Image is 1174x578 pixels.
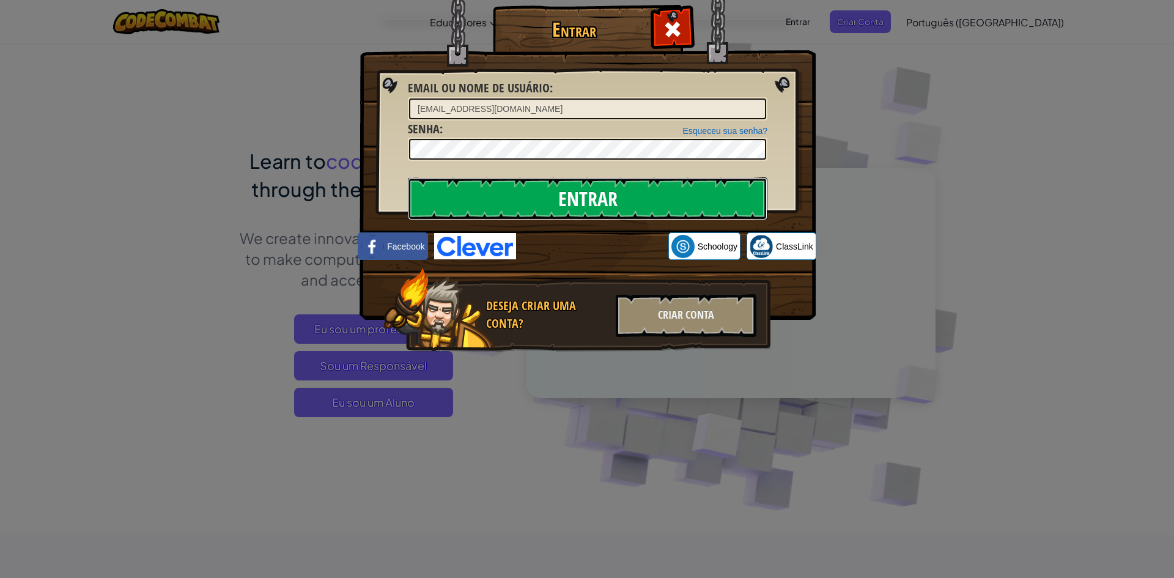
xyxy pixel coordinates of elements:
[408,80,550,96] span: Email ou nome de usuário
[496,19,652,40] h1: Entrar
[776,240,813,253] span: ClassLink
[516,233,668,260] iframe: Botão "Fazer login com o Google"
[387,240,424,253] span: Facebook
[408,177,767,220] input: Entrar
[486,297,608,332] div: Deseja Criar uma Conta?
[408,120,443,138] label: :
[408,120,440,137] span: Senha
[434,233,516,259] img: clever-logo-blue.png
[698,240,737,253] span: Schoology
[750,235,773,258] img: classlink-logo-small.png
[682,126,767,136] a: Esqueceu sua senha?
[616,294,756,337] div: Criar Conta
[408,80,553,97] label: :
[361,235,384,258] img: facebook_small.png
[671,235,695,258] img: schoology.png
